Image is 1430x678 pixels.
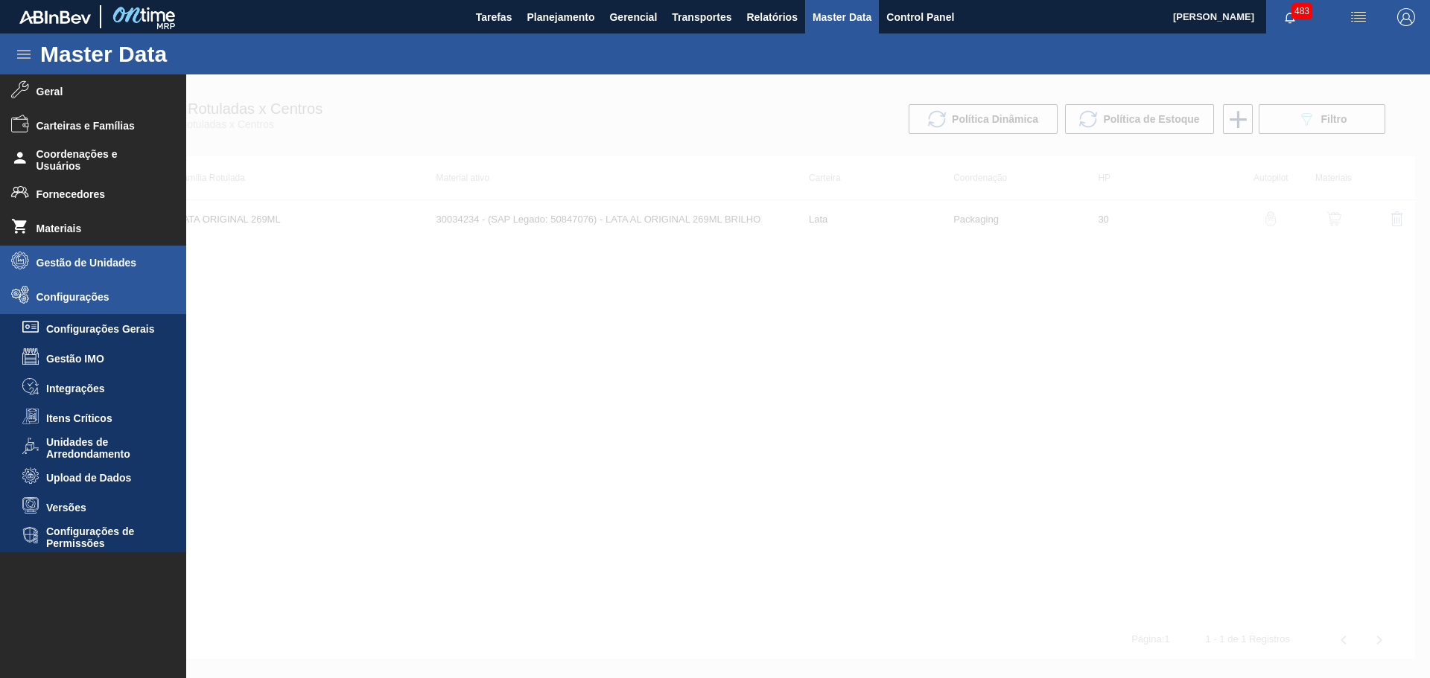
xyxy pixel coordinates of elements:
[46,436,161,460] span: Unidades de Arredondamento
[886,8,954,26] span: Control Panel
[46,525,161,549] span: Configurações de Permissões
[813,8,871,26] span: Master Data
[36,148,159,172] span: Coordenações e Usuários
[527,8,594,26] span: Planejamento
[609,8,657,26] span: Gerencial
[19,10,91,24] img: TNhmsLtSVTkK8tSr43FrP2fwEKptu5GPRR3wAAAABJRU5ErkJggg==
[40,45,305,63] h1: Master Data
[36,86,159,97] span: Geral
[1397,8,1415,26] img: Logout
[46,323,161,335] span: Configurações Gerais
[746,8,797,26] span: Relatórios
[1350,8,1367,26] img: userActions
[46,353,161,365] span: Gestão IMO
[672,8,731,26] span: Transportes
[1291,3,1312,19] span: 483
[46,502,161,514] span: Versões
[1266,7,1314,28] button: Notificações
[46,412,161,424] span: Itens Críticos
[46,472,161,484] span: Upload de Dados
[476,8,512,26] span: Tarefas
[46,383,161,394] span: Integrações
[36,188,159,200] span: Fornecedores
[36,223,159,234] span: Materiais
[36,120,159,132] span: Carteiras e Famílias
[36,257,159,269] span: Gestão de Unidades
[36,291,159,303] span: Configurações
